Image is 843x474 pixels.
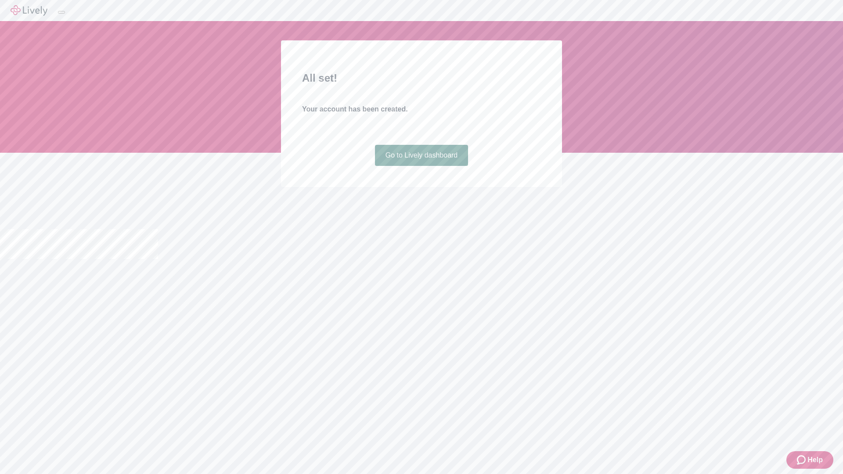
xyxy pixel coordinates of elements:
[302,70,541,86] h2: All set!
[302,104,541,115] h4: Your account has been created.
[58,11,65,14] button: Log out
[786,451,833,469] button: Zendesk support iconHelp
[11,5,47,16] img: Lively
[797,455,807,465] svg: Zendesk support icon
[375,145,468,166] a: Go to Lively dashboard
[807,455,823,465] span: Help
